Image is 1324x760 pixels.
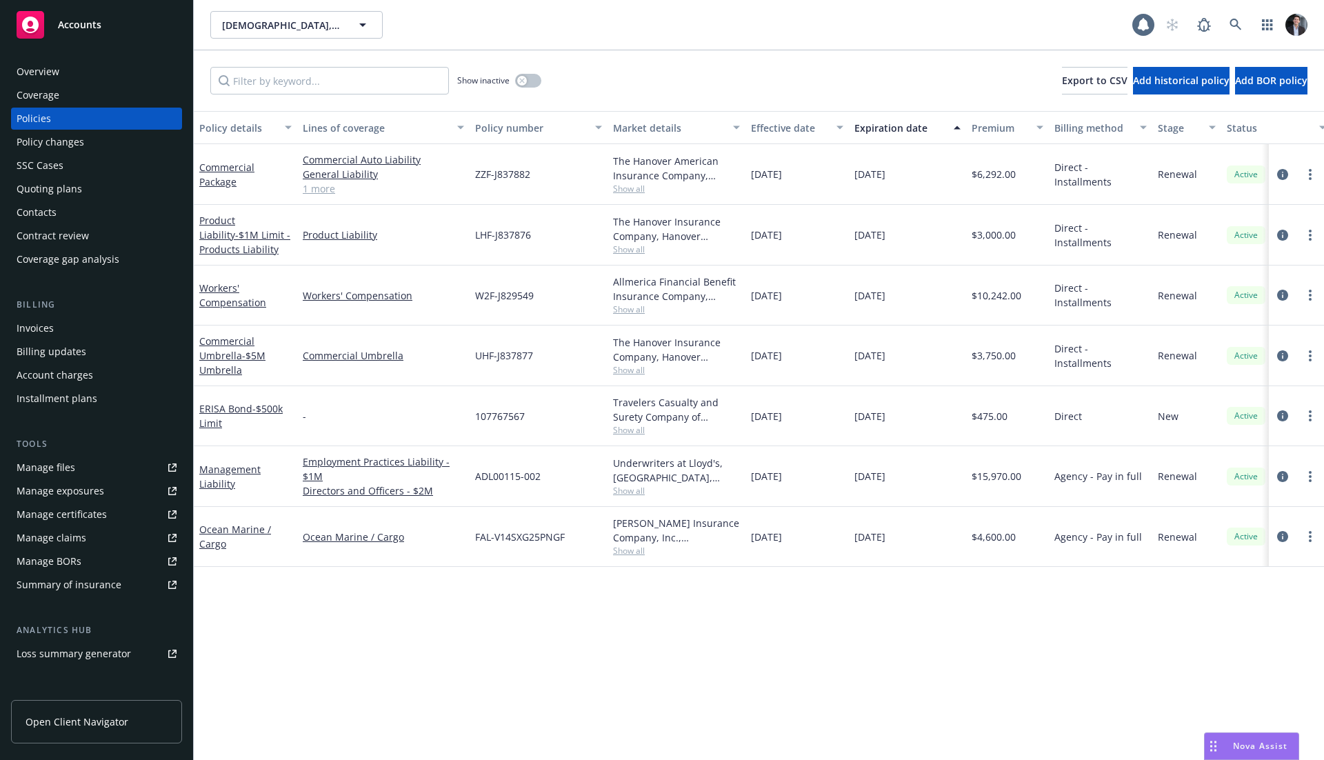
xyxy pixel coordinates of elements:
[751,409,782,423] span: [DATE]
[1158,469,1197,483] span: Renewal
[17,248,119,270] div: Coverage gap analysis
[613,424,740,436] span: Show all
[1233,740,1287,752] span: Nova Assist
[1133,74,1230,87] span: Add historical policy
[303,288,464,303] a: Workers' Compensation
[1302,348,1318,364] a: more
[199,214,290,256] a: Product Liability
[854,530,885,544] span: [DATE]
[11,341,182,363] a: Billing updates
[1158,288,1197,303] span: Renewal
[11,388,182,410] a: Installment plans
[1232,168,1260,181] span: Active
[1302,468,1318,485] a: more
[17,317,54,339] div: Invoices
[1232,229,1260,241] span: Active
[1054,469,1142,483] span: Agency - Pay in full
[11,527,182,549] a: Manage claims
[222,18,341,32] span: [DEMOGRAPHIC_DATA], Inc.
[1158,167,1197,181] span: Renewal
[1302,528,1318,545] a: more
[475,469,541,483] span: ADL00115-002
[972,530,1016,544] span: $4,600.00
[1235,67,1307,94] button: Add BOR policy
[1274,468,1291,485] a: circleInformation
[1274,166,1291,183] a: circleInformation
[475,121,587,135] div: Policy number
[751,469,782,483] span: [DATE]
[972,288,1021,303] span: $10,242.00
[199,523,271,550] a: Ocean Marine / Cargo
[854,288,885,303] span: [DATE]
[1302,227,1318,243] a: more
[854,469,885,483] span: [DATE]
[11,131,182,153] a: Policy changes
[751,288,782,303] span: [DATE]
[199,121,277,135] div: Policy details
[303,454,464,483] a: Employment Practices Liability - $1M
[854,228,885,242] span: [DATE]
[972,409,1007,423] span: $475.00
[854,409,885,423] span: [DATE]
[475,348,533,363] span: UHF-J837877
[199,161,254,188] a: Commercial Package
[303,167,464,181] a: General Liability
[1204,732,1299,760] button: Nova Assist
[475,228,531,242] span: LHF-J837876
[972,348,1016,363] span: $3,750.00
[303,530,464,544] a: Ocean Marine / Cargo
[199,281,266,309] a: Workers' Compensation
[1274,348,1291,364] a: circleInformation
[1158,228,1197,242] span: Renewal
[613,121,725,135] div: Market details
[1222,11,1250,39] a: Search
[11,480,182,502] a: Manage exposures
[1285,14,1307,36] img: photo
[613,214,740,243] div: The Hanover Insurance Company, Hanover Insurance Group
[297,111,470,144] button: Lines of coverage
[11,248,182,270] a: Coverage gap analysis
[613,456,740,485] div: Underwriters at Lloyd's, [GEOGRAPHIC_DATA], [PERSON_NAME] of [GEOGRAPHIC_DATA], AllDigital Specia...
[608,111,745,144] button: Market details
[1302,408,1318,424] a: more
[613,303,740,315] span: Show all
[17,108,51,130] div: Policies
[303,121,449,135] div: Lines of coverage
[475,409,525,423] span: 107767567
[11,225,182,247] a: Contract review
[1274,287,1291,303] a: circleInformation
[1232,289,1260,301] span: Active
[17,225,89,247] div: Contract review
[751,530,782,544] span: [DATE]
[17,154,63,177] div: SSC Cases
[11,550,182,572] a: Manage BORs
[849,111,966,144] button: Expiration date
[972,121,1028,135] div: Premium
[17,550,81,572] div: Manage BORs
[11,6,182,44] a: Accounts
[11,178,182,200] a: Quoting plans
[58,19,101,30] span: Accounts
[17,643,131,665] div: Loss summary generator
[1133,67,1230,94] button: Add historical policy
[11,61,182,83] a: Overview
[17,480,104,502] div: Manage exposures
[475,530,565,544] span: FAL-V14SXG25PNGF
[1232,410,1260,422] span: Active
[1054,530,1142,544] span: Agency - Pay in full
[11,298,182,312] div: Billing
[11,623,182,637] div: Analytics hub
[972,469,1021,483] span: $15,970.00
[1158,348,1197,363] span: Renewal
[1062,74,1127,87] span: Export to CSV
[613,395,740,424] div: Travelers Casualty and Surety Company of America, Travelers Insurance
[17,84,59,106] div: Coverage
[11,108,182,130] a: Policies
[199,402,283,430] a: ERISA Bond
[17,178,82,200] div: Quoting plans
[1232,350,1260,362] span: Active
[751,348,782,363] span: [DATE]
[199,463,261,490] a: Management Liability
[1054,221,1147,250] span: Direct - Installments
[26,714,128,729] span: Open Client Navigator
